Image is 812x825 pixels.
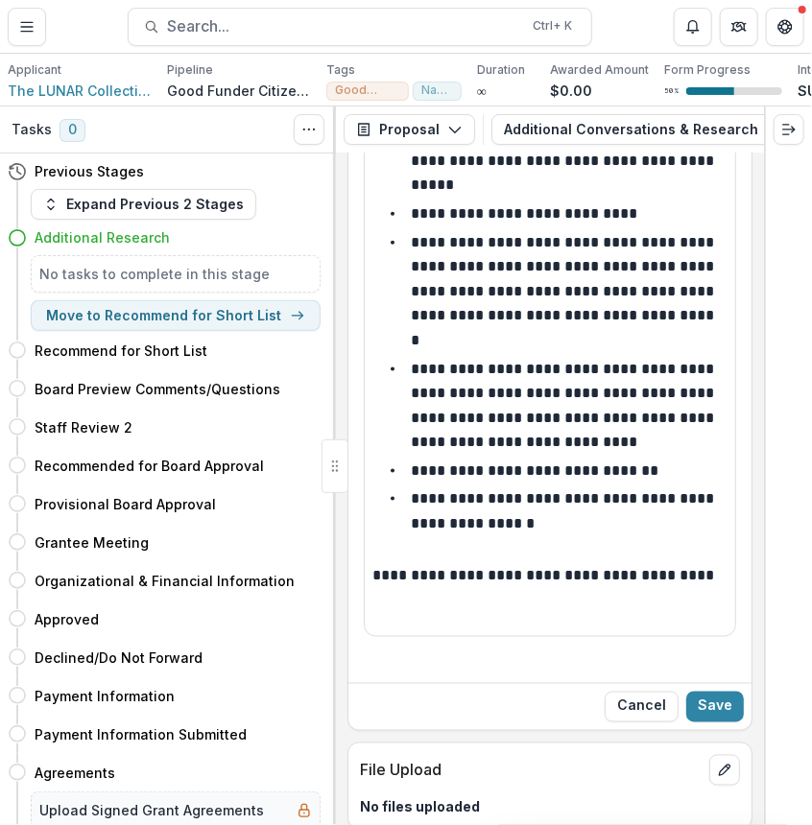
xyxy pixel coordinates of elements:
[550,61,649,79] p: Awarded Amount
[326,61,355,79] p: Tags
[360,759,702,782] p: File Upload
[35,379,280,399] h4: Board Preview Comments/Questions
[550,81,592,101] p: $0.00
[35,532,149,553] h4: Grantee Meeting
[167,17,521,35] span: Search...
[686,692,744,722] button: Save
[477,61,525,79] p: Duration
[167,61,213,79] p: Pipeline
[720,8,758,46] button: Partners
[35,571,295,591] h4: Organizational & Financial Information
[674,8,712,46] button: Notifications
[344,114,475,145] button: Proposal
[605,692,679,722] button: Close
[35,341,207,361] h4: Recommend for Short List
[35,456,264,476] h4: Recommended for Board Approval
[8,8,46,46] button: Toggle Menu
[12,122,52,138] h3: Tasks
[31,189,256,220] button: Expand Previous 2 Stages
[35,686,175,706] h4: Payment Information
[35,763,115,783] h4: Agreements
[39,264,312,284] h5: No tasks to complete in this stage
[8,81,152,101] a: The LUNAR Collective
[31,300,321,331] button: Move to Recommend for Short List
[167,81,311,101] p: Good Funder Citizen Process
[35,227,170,247] h4: Additional Research
[360,797,740,817] p: No files uploaded
[774,114,804,145] button: Expand right
[8,61,61,79] p: Applicant
[664,84,679,98] p: 50 %
[39,800,264,820] h5: Upload Signed Grant Agreements
[766,8,804,46] button: Get Help
[709,755,740,786] button: edit
[335,83,400,97] span: Good Funder Citizen
[35,417,132,437] h4: Staff Review 2
[664,61,751,79] p: Form Progress
[529,15,576,36] div: Ctrl + K
[35,724,247,744] h4: Payment Information Submitted
[35,161,144,181] h4: Previous Stages
[128,8,592,46] button: Search...
[477,81,487,101] p: ∞
[35,648,203,668] h4: Declined/Do Not Forward
[35,609,99,629] h4: Approved
[35,494,216,514] h4: Provisional Board Approval
[294,114,324,145] button: Toggle View Cancelled Tasks
[421,83,453,97] span: Nachshon
[60,119,85,142] span: 0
